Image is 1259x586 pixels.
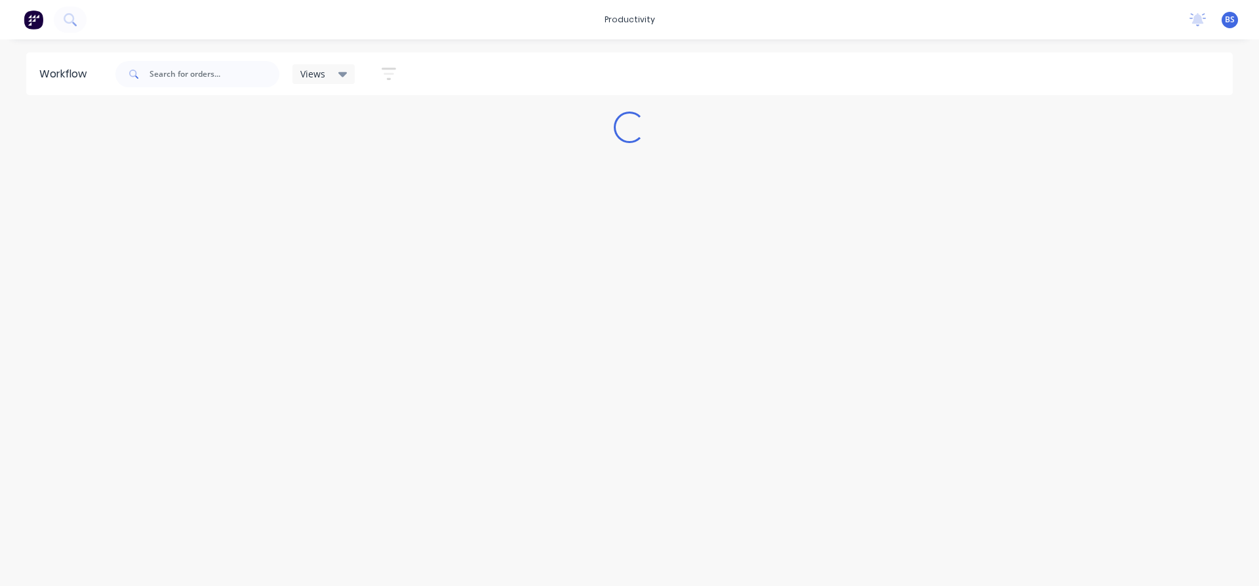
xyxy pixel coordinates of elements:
[150,61,279,87] input: Search for orders...
[24,10,43,30] img: Factory
[39,66,93,82] div: Workflow
[1225,14,1235,26] span: BS
[598,10,662,30] div: productivity
[300,67,325,81] span: Views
